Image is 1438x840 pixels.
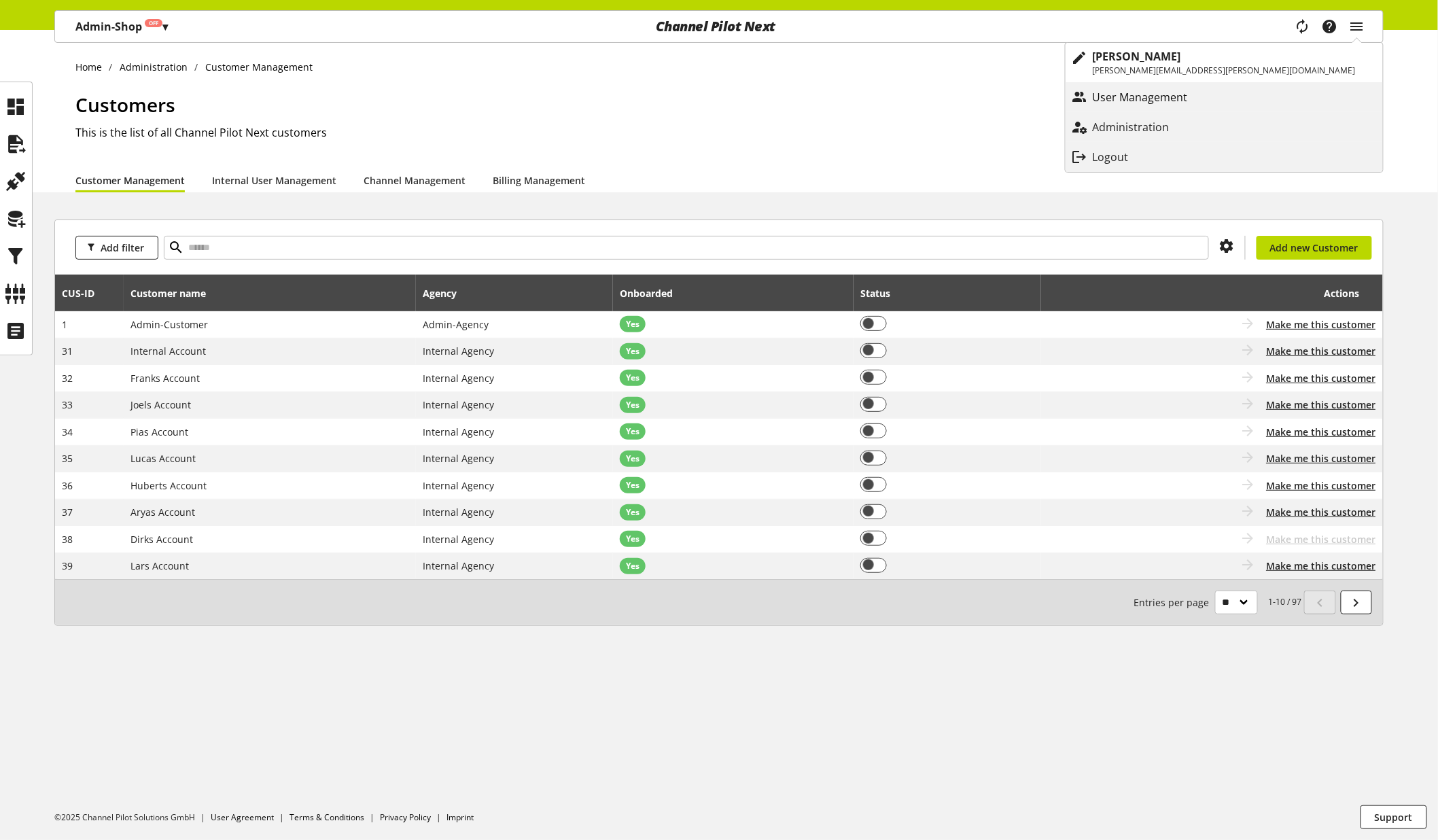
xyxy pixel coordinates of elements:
span: Yes [626,453,639,465]
button: Make me this customer [1267,425,1376,439]
span: Admin-Customer [131,318,209,331]
a: [PERSON_NAME][PERSON_NAME][EMAIL_ADDRESS][PERSON_NAME][DOMAIN_NAME] [1066,43,1383,82]
button: Make me this customer [1267,478,1376,493]
button: Make me this customer [1267,344,1376,358]
span: Pias Account [131,425,189,438]
small: 1-10 / 97 [1134,591,1302,614]
span: Yes [626,560,639,572]
span: Entries per page [1134,595,1215,610]
span: Aryas Account [131,506,196,519]
p: [PERSON_NAME][EMAIL_ADDRESS][PERSON_NAME][DOMAIN_NAME] [1093,65,1356,77]
span: Add filter [101,241,144,255]
p: Admin-Shop [75,18,168,35]
a: Add new Customer [1257,236,1372,260]
span: 32 [63,372,73,385]
div: Actions [1048,279,1359,307]
span: Internal Agency [423,425,494,438]
p: Administration [1093,119,1197,135]
span: 35 [63,452,73,465]
a: User Management [1066,85,1383,109]
span: Customers [75,92,175,118]
span: Yes [626,425,639,438]
span: Joels Account [131,398,192,411]
button: Add filter [75,236,158,260]
div: Agency [423,286,470,300]
span: Internal Agency [423,398,494,411]
span: Support [1375,810,1413,824]
li: ©2025 Channel Pilot Solutions GmbH [54,811,211,824]
a: Imprint [446,811,474,823]
span: Internal Agency [423,452,494,465]
a: Administration [1066,115,1383,139]
button: Make me this customer [1267,317,1376,332]
p: User Management [1093,89,1215,105]
a: Billing Management [493,173,585,188]
span: 37 [63,506,73,519]
span: 38 [63,533,73,546]
button: Make me this customer [1267,559,1376,573]
span: Huberts Account [131,479,207,492]
a: Terms & Conditions [290,811,364,823]
span: Yes [626,479,639,491]
span: Yes [626,318,639,330]
span: Off [149,19,158,27]
span: 33 [63,398,73,411]
div: Status [860,286,904,300]
span: ▾ [162,19,168,34]
span: Internal Agency [423,345,494,357]
p: Logout [1093,149,1156,165]
a: Channel Management [364,173,466,188]
a: Internal User Management [212,173,336,188]
div: CUS-⁠ID [63,286,109,300]
span: Dirks Account [131,533,194,546]
span: Yes [626,506,639,519]
div: Customer name [131,286,220,300]
span: Internal Agency [423,533,494,546]
a: Privacy Policy [380,811,431,823]
nav: main navigation [54,10,1384,43]
span: 36 [63,479,73,492]
span: Internal Agency [423,559,494,572]
a: User Agreement [211,811,274,823]
b: [PERSON_NAME] [1093,49,1181,64]
span: 31 [63,345,73,357]
span: Internal Agency [423,506,494,519]
button: Make me this customer [1267,505,1376,519]
span: Yes [626,399,639,411]
span: 39 [63,559,73,572]
button: Support [1361,805,1427,829]
a: Administration [113,60,195,74]
span: 1 [63,318,68,331]
h2: This is the list of all Channel Pilot Next customers [75,124,1384,141]
span: 34 [63,425,73,438]
span: Yes [626,533,639,545]
button: Make me this customer [1267,371,1376,385]
span: Admin-Agency [423,318,489,331]
span: Internal Agency [423,479,494,492]
span: Yes [626,372,639,384]
span: Internal Account [131,345,207,357]
span: Lars Account [131,559,190,572]
span: Internal Agency [423,372,494,385]
span: Make me this customer [1267,532,1376,546]
span: Franks Account [131,372,200,385]
a: Customer Management [75,173,185,188]
span: Lucas Account [131,452,196,465]
a: Home [75,60,109,74]
span: Add new Customer [1270,241,1358,255]
div: Onboarded [620,286,686,300]
button: Make me this customer [1267,451,1376,466]
button: Make me this customer [1267,398,1376,412]
span: Yes [626,345,639,357]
